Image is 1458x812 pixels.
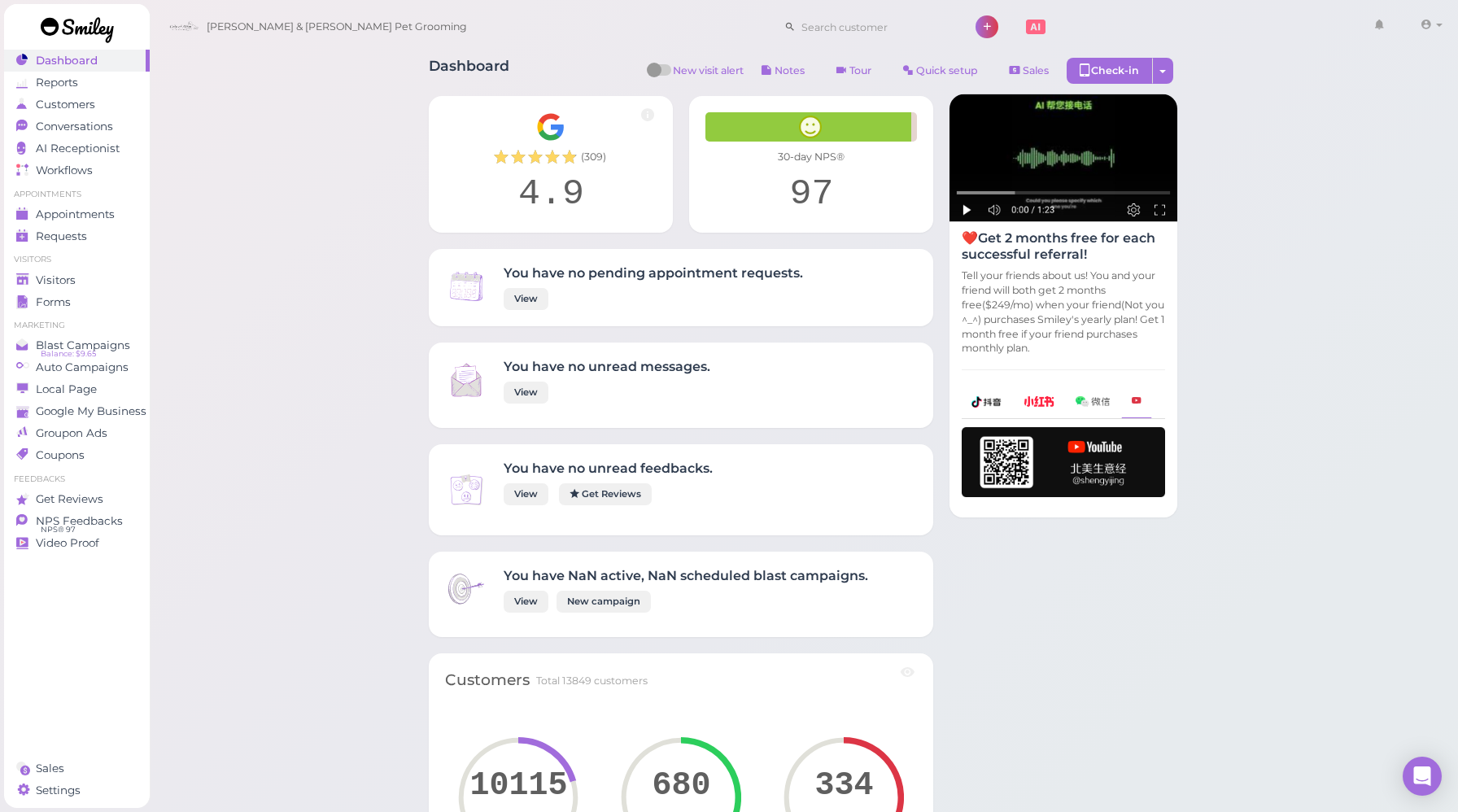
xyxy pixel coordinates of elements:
[36,98,95,111] span: Customers
[949,94,1177,222] img: AI receptionist
[36,142,120,155] span: AI Receptionist
[36,784,81,797] span: Settings
[748,58,818,84] button: Notes
[41,347,96,360] span: Balance: $9.65
[445,568,487,610] img: Inbox
[4,488,150,510] a: Get Reviews
[36,492,103,506] span: Get Reviews
[4,225,150,247] a: Requests
[4,254,150,265] li: Visitors
[504,591,548,613] a: View
[4,291,150,313] a: Forms
[36,207,115,221] span: Appointments
[445,172,657,216] div: 4.9
[36,120,113,133] span: Conversations
[823,58,885,84] a: Tour
[429,58,509,88] h1: Dashboard
[4,779,150,801] a: Settings
[1024,396,1054,407] img: xhs-786d23addd57f6a2be217d5a65f4ab6b.png
[4,474,150,485] li: Feedbacks
[4,94,150,116] a: Customers
[4,356,150,378] a: Auto Campaigns
[36,360,129,374] span: Auto Campaigns
[557,591,651,613] a: New campaign
[36,76,78,89] span: Reports
[996,58,1063,84] a: Sales
[962,230,1165,261] h4: ❤️Get 2 months free for each successful referral!
[445,469,487,511] img: Inbox
[705,172,917,216] div: 97
[504,461,713,476] h4: You have no unread feedbacks.
[504,568,868,583] h4: You have NaN active, NaN scheduled blast campaigns.
[559,483,652,505] a: Get Reviews
[536,674,648,688] div: Total 13849 customers
[705,150,917,164] div: 30-day NPS®
[1076,396,1110,407] img: wechat-a99521bb4f7854bbf8f190d1356e2cdb.png
[673,63,744,88] span: New visit alert
[36,536,99,550] span: Video Proof
[445,265,487,308] img: Inbox
[4,203,150,225] a: Appointments
[36,229,87,243] span: Requests
[36,404,146,418] span: Google My Business
[504,288,548,310] a: View
[581,150,606,164] span: ( 309 )
[4,444,150,466] a: Coupons
[4,269,150,291] a: Visitors
[36,338,130,352] span: Blast Campaigns
[4,189,150,200] li: Appointments
[4,532,150,554] a: Video Proof
[36,54,98,68] span: Dashboard
[36,295,71,309] span: Forms
[971,396,1002,408] img: douyin-2727e60b7b0d5d1bbe969c21619e8014.png
[962,268,1165,356] p: Tell your friends about us! You and your friend will both get 2 months free($249/mo) when your fr...
[4,159,150,181] a: Workflows
[4,757,150,779] a: Sales
[36,382,97,396] span: Local Page
[36,762,64,775] span: Sales
[796,14,954,40] input: Search customer
[36,448,85,462] span: Coupons
[36,164,93,177] span: Workflows
[4,400,150,422] a: Google My Business
[536,112,565,142] img: Google__G__Logo-edd0e34f60d7ca4a2f4ece79cff21ae3.svg
[4,334,150,356] a: Blast Campaigns Balance: $9.65
[445,670,530,692] div: Customers
[445,359,487,401] img: Inbox
[36,426,107,440] span: Groupon Ads
[504,483,548,505] a: View
[889,58,992,84] a: Quick setup
[36,273,76,287] span: Visitors
[4,510,150,532] a: NPS Feedbacks NPS® 97
[41,523,76,536] span: NPS® 97
[36,514,123,528] span: NPS Feedbacks
[4,378,150,400] a: Local Page
[4,72,150,94] a: Reports
[4,138,150,159] a: AI Receptionist
[4,116,150,138] a: Conversations
[962,427,1165,497] img: youtube-h-92280983ece59b2848f85fc261e8ffad.png
[504,382,548,404] a: View
[4,320,150,331] li: Marketing
[1067,58,1153,84] div: Check-in
[1403,757,1442,796] div: Open Intercom Messenger
[1023,64,1049,76] span: Sales
[504,265,803,281] h4: You have no pending appointment requests.
[4,50,150,72] a: Dashboard
[4,422,150,444] a: Groupon Ads
[207,4,467,50] span: [PERSON_NAME] & [PERSON_NAME] Pet Grooming
[504,359,710,374] h4: You have no unread messages.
